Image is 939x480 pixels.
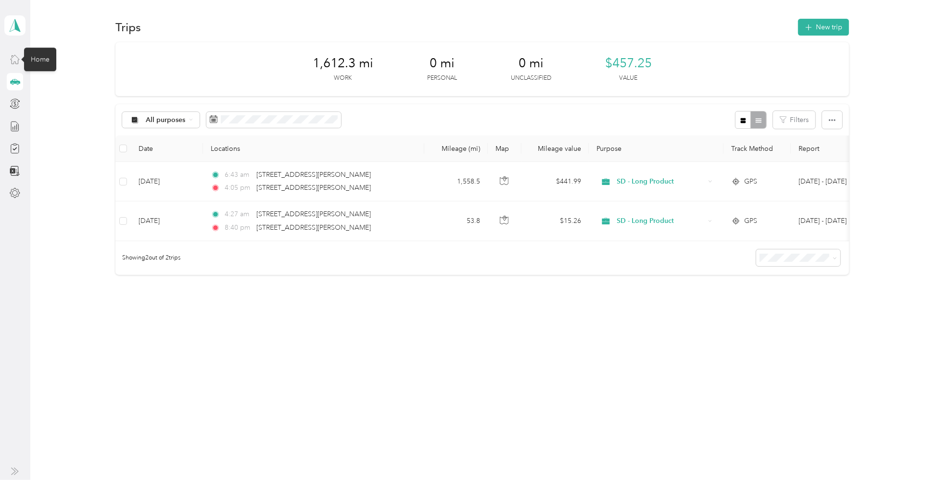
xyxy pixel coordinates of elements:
span: 8:40 pm [225,222,252,233]
td: $441.99 [521,162,589,201]
span: SD - Long Product [617,216,705,226]
span: [STREET_ADDRESS][PERSON_NAME] [256,223,371,232]
span: SD - Long Product [617,176,705,187]
iframe: Everlance-gr Chat Button Frame [885,426,939,480]
div: Home [24,48,56,72]
th: Mileage value [521,135,589,162]
th: Report [791,135,878,162]
td: [DATE] [131,162,203,201]
span: $457.25 [605,56,652,71]
h1: Trips [115,22,141,32]
span: 4:05 pm [225,183,252,193]
span: All purposes [146,117,186,123]
th: Date [131,135,203,162]
button: Filters [773,111,815,129]
span: Showing 2 out of 2 trips [115,254,180,262]
p: Value [619,74,637,83]
span: 0 mi [430,56,455,71]
td: Sep 1 - 30, 2025 [791,201,878,241]
p: Unclassified [511,74,551,83]
span: 4:27 am [225,209,252,220]
span: GPS [744,216,757,226]
td: 53.8 [424,201,488,241]
p: Work [334,74,352,83]
th: Map [488,135,521,162]
span: 0 mi [519,56,544,71]
span: [STREET_ADDRESS][PERSON_NAME] [256,210,371,218]
p: Personal [427,74,457,83]
th: Locations [203,135,424,162]
span: [STREET_ADDRESS][PERSON_NAME] [256,184,371,192]
td: Sep 1 - 30, 2025 [791,162,878,201]
span: 6:43 am [225,170,252,180]
th: Purpose [589,135,723,162]
td: 1,558.5 [424,162,488,201]
th: Track Method [723,135,791,162]
span: 1,612.3 mi [313,56,373,71]
th: Mileage (mi) [424,135,488,162]
td: [DATE] [131,201,203,241]
button: New trip [798,19,849,36]
td: $15.26 [521,201,589,241]
span: GPS [744,176,757,187]
span: [STREET_ADDRESS][PERSON_NAME] [256,171,371,179]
